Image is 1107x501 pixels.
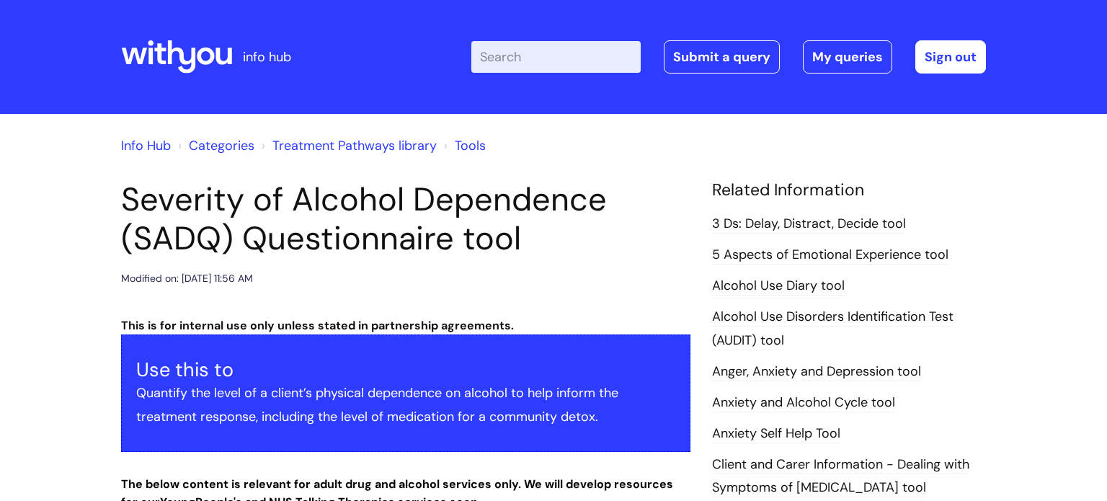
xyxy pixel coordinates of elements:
[471,40,986,74] div: | -
[243,45,291,68] p: info hub
[712,394,895,412] a: Anxiety and Alcohol Cycle tool
[440,134,486,157] li: Tools
[455,137,486,154] a: Tools
[803,40,892,74] a: My queries
[712,456,969,497] a: Client and Carer Information - Dealing with Symptoms of [MEDICAL_DATA] tool
[174,134,254,157] li: Solution home
[136,358,675,381] h3: Use this to
[712,180,986,200] h4: Related Information
[915,40,986,74] a: Sign out
[712,425,840,443] a: Anxiety Self Help Tool
[121,180,690,258] h1: Severity of Alcohol Dependence (SADQ) Questionnaire tool
[712,277,845,296] a: Alcohol Use Diary tool
[121,270,253,288] div: Modified on: [DATE] 11:56 AM
[258,134,437,157] li: Treatment Pathways library
[272,137,437,154] a: Treatment Pathways library
[712,215,906,234] a: 3 Ds: Delay, Distract, Decide tool
[712,363,921,381] a: Anger, Anxiety and Depression tool
[712,246,948,265] a: 5 Aspects of Emotional Experience tool
[664,40,780,74] a: Submit a query
[121,318,514,333] span: This is for internal use only unless stated in partnership agreements.
[121,137,171,154] a: Info Hub
[471,41,641,73] input: Search
[189,137,254,154] a: Categories
[136,381,675,428] p: Quantify the level of a client’s physical dependence on alcohol to help inform the treatment resp...
[712,308,953,350] a: Alcohol Use Disorders Identification Test (AUDIT) tool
